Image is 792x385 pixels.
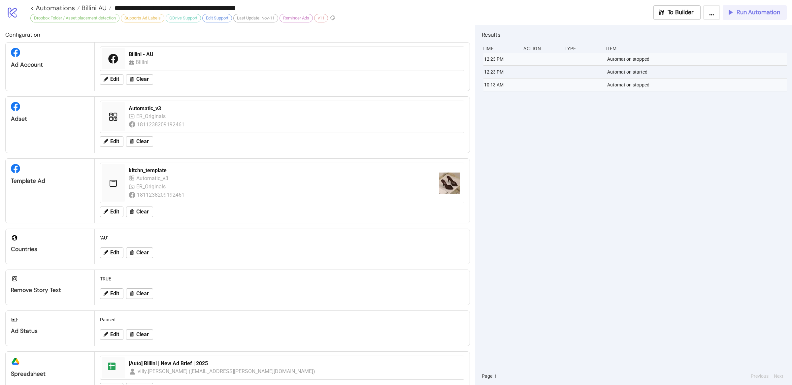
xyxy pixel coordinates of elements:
[126,329,153,340] button: Clear
[749,372,771,380] button: Previous
[100,247,123,258] button: Edit
[129,167,434,174] div: kitchn_template
[110,209,119,215] span: Edit
[11,245,89,253] div: Countries
[126,74,153,85] button: Clear
[607,79,788,91] div: Automation stopped
[100,136,123,147] button: Edit
[482,30,787,39] h2: Results
[110,250,119,256] span: Edit
[482,42,518,55] div: Time
[607,53,788,65] div: Automation stopped
[136,58,151,66] div: Billini
[136,209,149,215] span: Clear
[110,332,119,337] span: Edit
[166,14,201,22] div: GDrive Support
[30,5,80,11] a: < Automations
[100,74,123,85] button: Edit
[126,288,153,299] button: Clear
[11,327,89,335] div: Ad Status
[100,207,123,217] button: Edit
[136,76,149,82] span: Clear
[97,273,467,285] div: TRUE
[110,76,119,82] span: Edit
[439,173,460,194] img: https://scontent-fra3-1.xx.fbcdn.net/v/t45.1600-4/497376914_660076396899792_5276850276394003710_n...
[136,291,149,297] span: Clear
[11,370,89,378] div: Spreadsheet
[523,42,559,55] div: Action
[110,139,119,144] span: Edit
[121,14,164,22] div: Supports Ad Labels
[126,207,153,217] button: Clear
[80,4,107,12] span: Billini AU
[668,9,694,16] span: To Builder
[202,14,232,22] div: Edit Support
[126,247,153,258] button: Clear
[483,53,520,65] div: 12:23 PM
[11,61,89,69] div: Ad Account
[653,5,701,20] button: To Builder
[97,232,467,244] div: "AU"
[97,313,467,326] div: Paused
[482,372,492,380] span: Page
[129,360,460,367] div: [Auto] Billini | New Ad Brief | 2025
[11,177,89,185] div: Template Ad
[136,174,170,182] div: Automatic_v3
[605,42,787,55] div: Item
[492,372,499,380] button: 1
[137,120,185,129] div: 1811238209192461
[30,14,119,22] div: Dropbox Folder / Asset placement detection
[129,105,460,112] div: Automatic_v3
[129,51,460,58] div: Billini - AU
[110,291,119,297] span: Edit
[703,5,720,20] button: ...
[137,191,185,199] div: 1811238209192461
[138,367,315,375] div: villy.[PERSON_NAME] ([EMAIL_ADDRESS][PERSON_NAME][DOMAIN_NAME])
[126,136,153,147] button: Clear
[280,14,313,22] div: Reminder Ads
[80,5,112,11] a: Billini AU
[772,372,785,380] button: Next
[136,332,149,337] span: Clear
[136,182,167,191] div: ER_Originals
[100,329,123,340] button: Edit
[5,30,470,39] h2: Configuration
[136,139,149,144] span: Clear
[100,288,123,299] button: Edit
[483,66,520,78] div: 12:23 PM
[737,9,780,16] span: Run Automation
[11,115,89,123] div: Adset
[233,14,278,22] div: Last Update: Nov-11
[723,5,787,20] button: Run Automation
[483,79,520,91] div: 10:13 AM
[136,250,149,256] span: Clear
[11,286,89,294] div: Remove Story Text
[136,112,167,120] div: ER_Originals
[564,42,600,55] div: Type
[314,14,328,22] div: v11
[607,66,788,78] div: Automation started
